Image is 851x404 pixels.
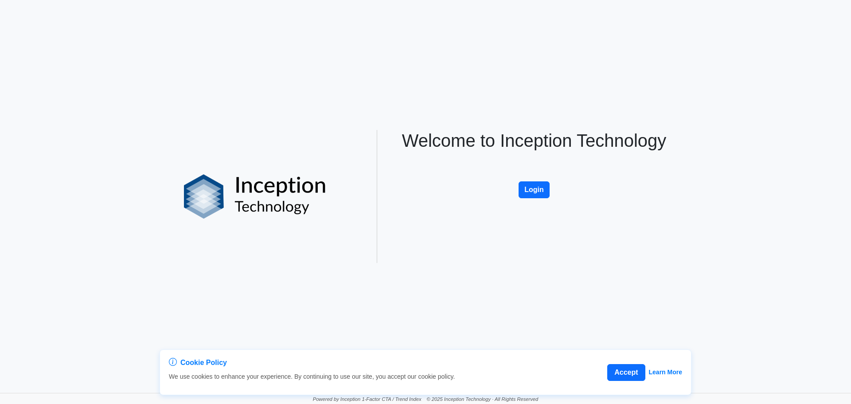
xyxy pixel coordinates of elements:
[607,364,645,381] button: Accept
[519,172,550,180] a: Login
[184,174,326,219] img: logo%20black.png
[180,357,227,368] span: Cookie Policy
[649,368,682,377] a: Learn More
[393,130,675,151] h1: Welcome to Inception Technology
[169,372,455,381] p: We use cookies to enhance your experience. By continuing to use our site, you accept our cookie p...
[519,181,550,198] button: Login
